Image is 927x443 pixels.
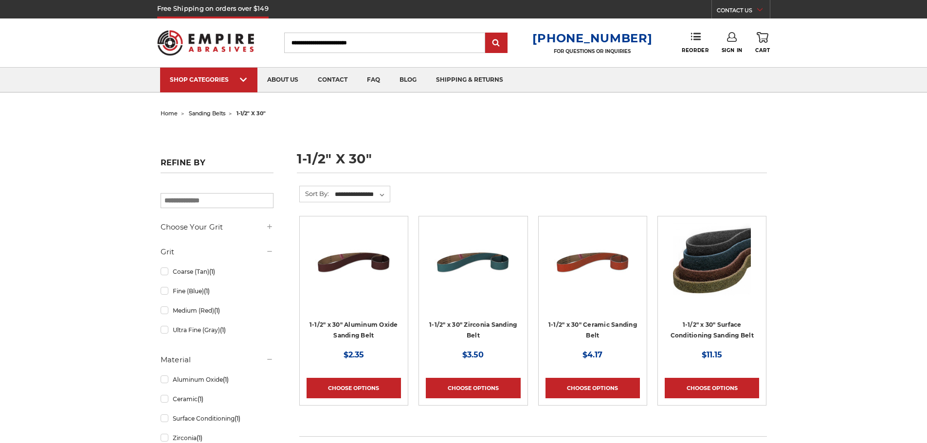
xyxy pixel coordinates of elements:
[308,68,357,92] a: contact
[257,68,308,92] a: about us
[390,68,426,92] a: blog
[682,47,709,53] span: Reorder
[209,268,215,275] span: (1)
[315,223,393,301] img: 1-1/2" x 30" Sanding Belt - Aluminum Oxide
[434,223,512,301] img: 1-1/2" x 30" Sanding Belt - Zirconia
[344,350,364,359] span: $2.35
[462,350,484,359] span: $3.50
[755,47,770,53] span: Cart
[665,223,759,318] a: 1.5"x30" Surface Conditioning Sanding Belts
[204,287,210,295] span: (1)
[161,283,273,300] a: Fine (Blue)(1)
[170,76,248,83] div: SHOP CATEGORIES
[755,32,770,53] a: Cart
[220,326,226,334] span: (1)
[532,48,652,54] p: FOR QUESTIONS OR INQUIRIES
[671,321,754,339] a: 1-1/2" x 30" Surface Conditioning Sanding Belt
[161,221,273,233] h5: Choose Your Grit
[429,321,517,339] a: 1-1/2" x 30" Zirconia Sanding Belt
[545,378,640,398] a: Choose Options
[673,223,751,301] img: 1.5"x30" Surface Conditioning Sanding Belts
[682,32,709,53] a: Reorder
[702,350,722,359] span: $11.15
[161,110,178,117] a: home
[307,378,401,398] a: Choose Options
[554,223,632,301] img: 1-1/2" x 30" Sanding Belt - Ceramic
[235,415,240,422] span: (1)
[722,47,743,53] span: Sign In
[333,187,390,202] select: Sort By:
[426,68,513,92] a: shipping & returns
[214,307,220,314] span: (1)
[487,34,506,53] input: Submit
[582,350,602,359] span: $4.17
[426,223,520,318] a: 1-1/2" x 30" Sanding Belt - Zirconia
[357,68,390,92] a: faq
[426,378,520,398] a: Choose Options
[161,158,273,173] h5: Refine by
[548,321,637,339] a: 1-1/2" x 30" Ceramic Sanding Belt
[161,246,273,258] h5: Grit
[307,223,401,318] a: 1-1/2" x 30" Sanding Belt - Aluminum Oxide
[198,395,203,403] span: (1)
[197,434,202,442] span: (1)
[665,378,759,398] a: Choose Options
[545,223,640,318] a: 1-1/2" x 30" Sanding Belt - Ceramic
[300,186,329,201] label: Sort By:
[161,263,273,280] a: Coarse (Tan)(1)
[157,24,254,62] img: Empire Abrasives
[161,410,273,427] a: Surface Conditioning(1)
[161,321,273,338] a: Ultra Fine (Gray)(1)
[309,321,398,339] a: 1-1/2" x 30" Aluminum Oxide Sanding Belt
[236,110,266,117] span: 1-1/2" x 30"
[161,371,273,388] a: Aluminum Oxide(1)
[223,376,229,383] span: (1)
[297,152,767,173] h1: 1-1/2" x 30"
[161,390,273,408] a: Ceramic(1)
[161,354,273,366] h5: Material
[189,110,225,117] a: sanding belts
[532,31,652,45] a: [PHONE_NUMBER]
[161,302,273,319] a: Medium (Red)(1)
[717,5,770,18] a: CONTACT US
